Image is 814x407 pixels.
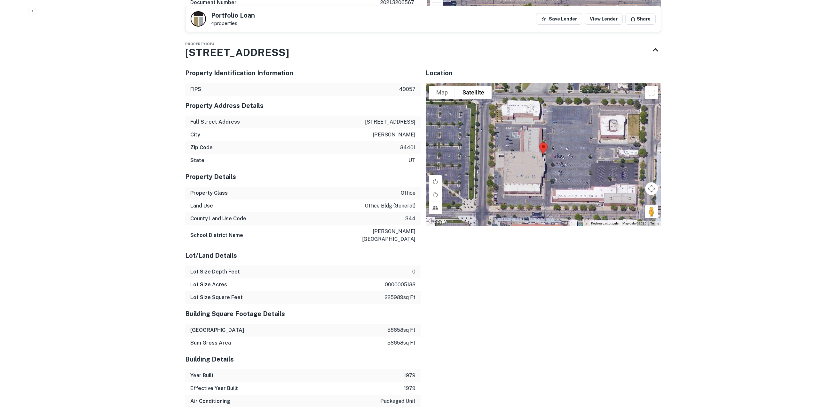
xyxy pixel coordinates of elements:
[645,86,658,99] button: Toggle fullscreen view
[404,372,415,379] p: 1979
[412,268,415,276] p: 0
[190,281,227,289] h6: Lot Size Acres
[427,217,448,226] img: Google
[650,222,659,225] a: Terms (opens in new tab)
[190,339,231,347] h6: Sum Gross Area
[190,397,230,405] h6: Air Conditioning
[429,201,442,214] button: Tilt map
[782,356,814,387] iframe: Chat Widget
[385,294,415,301] p: 225989 sq ft
[429,175,442,188] button: Rotate map clockwise
[190,215,246,223] h6: County Land Use Code
[380,397,415,405] p: packaged unit
[190,144,213,151] h6: Zip Code
[625,13,656,25] button: Share
[536,13,582,25] button: Save Lender
[387,339,415,347] p: 58658 sq ft
[399,85,415,93] p: 49057
[190,202,213,210] h6: Land Use
[185,37,661,63] div: Property1of4[STREET_ADDRESS]
[190,268,240,276] h6: Lot Size Depth Feet
[401,189,415,197] p: office
[408,157,415,164] p: ut
[405,215,415,223] p: 344
[430,3,443,15] button: Tilt map
[190,118,240,126] h6: Full Street Address
[190,232,243,239] h6: School District Name
[387,326,415,334] p: 58658 sq ft
[365,118,415,126] p: [STREET_ADDRESS]
[400,144,415,151] p: 84401
[185,251,421,260] h5: Lot/Land Details
[190,294,243,301] h6: Lot Size Square Feet
[404,385,415,392] p: 1979
[429,86,455,99] button: Show street map
[373,131,415,139] p: [PERSON_NAME]
[185,309,421,319] h5: Building Square Footage Details
[190,326,244,334] h6: [GEOGRAPHIC_DATA]
[185,101,421,110] h5: Property Address Details
[190,372,214,379] h6: Year Built
[190,85,201,93] h6: FIPS
[591,221,619,226] button: Keyboard shortcuts
[211,20,255,26] p: 4 properties
[645,205,658,218] button: Drag Pegman onto the map to open Street View
[365,202,415,210] p: office bldg (general)
[622,222,646,225] span: Map data ©2025
[455,86,492,99] button: Show satellite imagery
[190,131,200,139] h6: City
[190,189,228,197] h6: Property Class
[645,182,658,195] button: Map camera controls
[185,45,289,60] h3: [STREET_ADDRESS]
[185,68,421,78] h5: Property Identification Information
[185,354,421,364] h5: Building Details
[185,172,421,182] h5: Property Details
[190,157,204,164] h6: State
[427,217,448,226] a: Open this area in Google Maps (opens a new window)
[585,13,623,25] a: View Lender
[190,385,238,392] h6: Effective Year Built
[385,281,415,289] p: 0000005188
[358,228,415,243] p: [PERSON_NAME][GEOGRAPHIC_DATA]
[185,42,215,46] span: Property 1 of 4
[426,68,661,78] h5: Location
[211,12,255,19] h5: Portfolio Loan
[429,188,442,201] button: Rotate map counterclockwise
